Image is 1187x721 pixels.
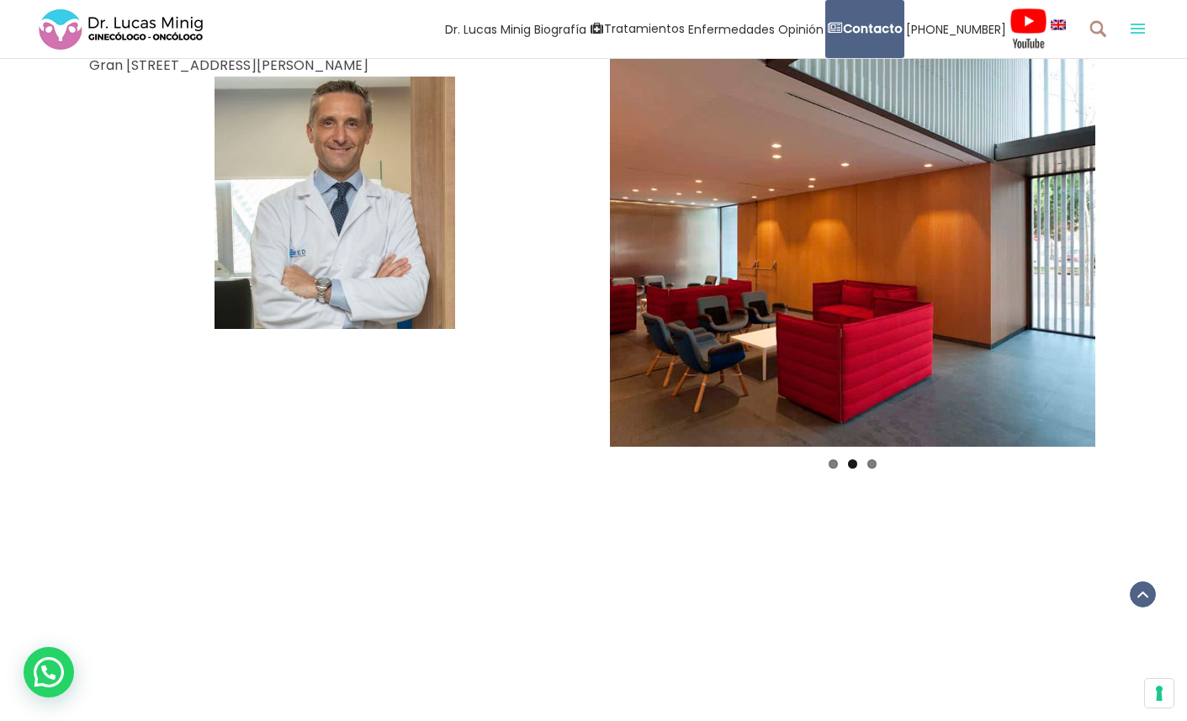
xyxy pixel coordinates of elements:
button: Sus preferencias de consentimiento para tecnologías de seguimiento [1145,679,1174,708]
span: Biografía [534,19,586,39]
span: Opinión [778,19,824,39]
iframe: 2ª opinión por cáncer ginecológico y cirugía de alta complejidad. Dr. Lucas Minig, Valencia, España [404,501,782,713]
img: Videos Youtube Ginecología [1009,8,1047,50]
span: Dr. Lucas Minig [445,19,531,39]
span: Tratamientos [604,19,685,39]
strong: Contacto [843,20,903,37]
img: Ginecólogo Oncólogo Dr. Lucas Minig en Valencia Especialista [215,77,455,329]
p: Gran [STREET_ADDRESS][PERSON_NAME] [89,55,581,77]
a: 2 [848,459,857,469]
a: 1 [829,459,838,469]
span: Enfermedades [688,19,775,39]
span: [PHONE_NUMBER] [906,19,1006,39]
img: Consulta de ginecología en Valencia LUCAS MINIG [610,16,1095,447]
a: 3 [867,459,877,469]
img: language english [1051,19,1066,29]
